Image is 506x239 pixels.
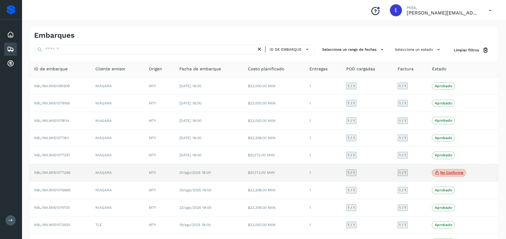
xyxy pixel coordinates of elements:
[243,216,304,234] td: $23,000.00 MXN
[179,136,201,140] span: [DATE] 18:00
[270,47,302,52] span: ID de embarque
[440,170,463,175] p: No conforme
[243,95,304,112] td: $23,000.00 MXN
[399,171,406,174] span: 1 / 1
[304,216,341,234] td: 1
[91,147,144,164] td: NIAGARA
[34,119,69,123] span: NBL/MX.MX51078114
[243,199,304,216] td: $22,308.00 MXN
[91,182,144,199] td: NIAGARA
[348,206,355,209] span: 1 / 1
[348,171,355,174] span: 1 / 1
[243,182,304,199] td: $22,308.00 MXN
[179,153,201,157] span: [DATE] 18:00
[320,45,388,55] button: Selecciona un rango de fechas
[243,147,304,164] td: $20,172.00 MXN
[399,84,406,88] span: 1 / 1
[304,147,341,164] td: 1
[434,153,452,157] p: Aprobado
[243,164,304,182] td: $20,172.00 MXN
[91,129,144,147] td: NIAGARA
[399,223,406,227] span: 1 / 1
[399,101,406,105] span: 1 / 1
[309,66,327,72] span: Entregas
[304,78,341,95] td: 1
[348,223,355,227] span: 1 / 1
[348,136,355,140] span: 1 / 1
[34,206,70,210] span: NBL/MX.MX51074700
[407,10,479,16] p: lorena.rojo@serviciosatc.com.mx
[304,129,341,147] td: 1
[434,136,452,140] p: Aprobado
[407,5,479,10] p: Hola,
[91,164,144,182] td: NIAGARA
[179,101,201,105] span: [DATE] 18:00
[304,112,341,129] td: 1
[346,66,375,72] span: POD cargadas
[243,129,304,147] td: $22,308.00 MXN
[144,199,175,216] td: MTY
[179,170,211,175] span: 31/ago/2025 18:00
[179,119,201,123] span: [DATE] 18:00
[399,188,406,192] span: 1 / 1
[304,182,341,199] td: 1
[348,153,355,157] span: 1 / 1
[348,101,355,105] span: 1 / 1
[34,101,70,105] span: NBL/MX.MX51079166
[392,45,444,55] button: Selecciona un estado
[248,66,284,72] span: Costo planificado
[179,206,211,210] span: 23/ago/2025 18:00
[179,84,201,88] span: [DATE] 18:00
[91,112,144,129] td: NIAGARA
[34,188,70,192] span: NBL/MX.MX51076669
[399,206,406,209] span: 1 / 1
[95,66,126,72] span: Cliente emisor
[398,66,414,72] span: Factura
[34,66,68,72] span: ID de embarque
[434,206,452,210] p: Aprobado
[304,199,341,216] td: 1
[179,66,221,72] span: Fecha de embarque
[243,78,304,95] td: $23,000.00 MXN
[144,182,175,199] td: MTY
[268,45,312,54] button: ID de embarque
[449,45,494,56] button: Limpiar filtros
[144,147,175,164] td: MTY
[144,129,175,147] td: MTY
[304,95,341,112] td: 1
[144,95,175,112] td: MTY
[434,188,452,192] p: Aprobado
[434,101,452,105] p: Aprobado
[179,188,211,192] span: 30/ago/2025 18:00
[304,164,341,182] td: 1
[348,84,355,88] span: 1 / 1
[4,57,17,70] div: Cuentas por cobrar
[144,78,175,95] td: MTY
[348,188,355,192] span: 1 / 1
[144,112,175,129] td: MTY
[144,216,175,234] td: MTY
[179,223,211,227] span: 19/ago/2025 18:00
[243,112,304,129] td: $23,000.00 MXN
[4,28,17,41] div: Inicio
[91,95,144,112] td: NIAGARA
[432,66,446,72] span: Estado
[149,66,162,72] span: Origen
[399,119,406,123] span: 1 / 1
[34,170,70,175] span: NBL/MX.MX51077296
[434,84,452,88] p: Aprobado
[4,43,17,56] div: Embarques
[34,153,70,157] span: NBL/MX.MX51077297
[34,223,70,227] span: NBL/MX.MX51073930
[91,199,144,216] td: NIAGARA
[434,118,452,123] p: Aprobado
[144,164,175,182] td: MTY
[348,119,355,123] span: 1 / 1
[34,31,75,40] h4: Embarques
[91,216,144,234] td: TLE
[454,47,479,53] span: Limpiar filtros
[91,78,144,95] td: NIAGARA
[399,136,406,140] span: 1 / 1
[434,223,452,227] p: Aprobado
[399,153,406,157] span: 1 / 1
